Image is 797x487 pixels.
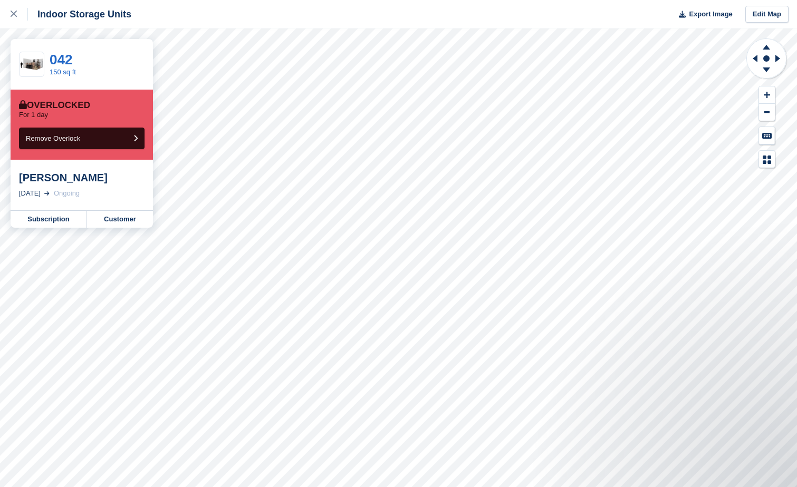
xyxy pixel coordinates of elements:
div: Indoor Storage Units [28,8,131,21]
span: Remove Overlock [26,134,80,142]
a: Customer [87,211,153,228]
a: 150 sq ft [50,68,76,76]
button: Zoom Out [759,104,775,121]
button: Keyboard Shortcuts [759,127,775,144]
div: Ongoing [54,188,80,199]
div: [DATE] [19,188,41,199]
a: 042 [50,52,72,67]
p: For 1 day [19,111,48,119]
button: Map Legend [759,151,775,168]
button: Zoom In [759,86,775,104]
div: Overlocked [19,100,90,111]
img: 150-sqft-unit.jpg [20,55,44,74]
a: Subscription [11,211,87,228]
span: Export Image [689,9,732,20]
div: [PERSON_NAME] [19,171,145,184]
button: Remove Overlock [19,128,145,149]
a: Edit Map [745,6,789,23]
button: Export Image [673,6,733,23]
img: arrow-right-light-icn-cde0832a797a2874e46488d9cf13f60e5c3a73dbe684e267c42b8395dfbc2abf.svg [44,191,50,196]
